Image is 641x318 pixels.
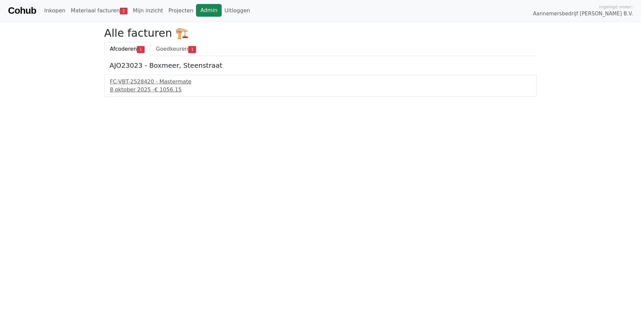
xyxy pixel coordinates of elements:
span: Goedkeuren [156,46,188,52]
div: 8 oktober 2025 - [110,86,531,94]
a: Materiaal facturen2 [68,4,130,17]
a: Afcoderen1 [104,42,150,56]
span: Aannemersbedrijf [PERSON_NAME] B.V. [533,10,633,18]
span: € 1056.15 [155,86,182,93]
a: Uitloggen [222,4,253,17]
a: FC-VBT-2528420 - Mastermate8 oktober 2025 -€ 1056.15 [110,78,531,94]
a: Cohub [8,3,36,19]
h5: AJO23023 - Boxmeer, Steenstraat [110,61,531,69]
div: FC-VBT-2528420 - Mastermate [110,78,531,86]
span: 1 [188,46,196,53]
h2: Alle facturen 🏗️ [104,27,537,39]
a: Inkopen [41,4,68,17]
span: 1 [137,46,145,53]
span: Ingelogd onder: [599,4,633,10]
a: Admin [196,4,222,17]
a: Mijn inzicht [130,4,166,17]
span: Afcoderen [110,46,137,52]
span: 2 [120,8,128,14]
a: Projecten [166,4,196,17]
a: Goedkeuren1 [150,42,202,56]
